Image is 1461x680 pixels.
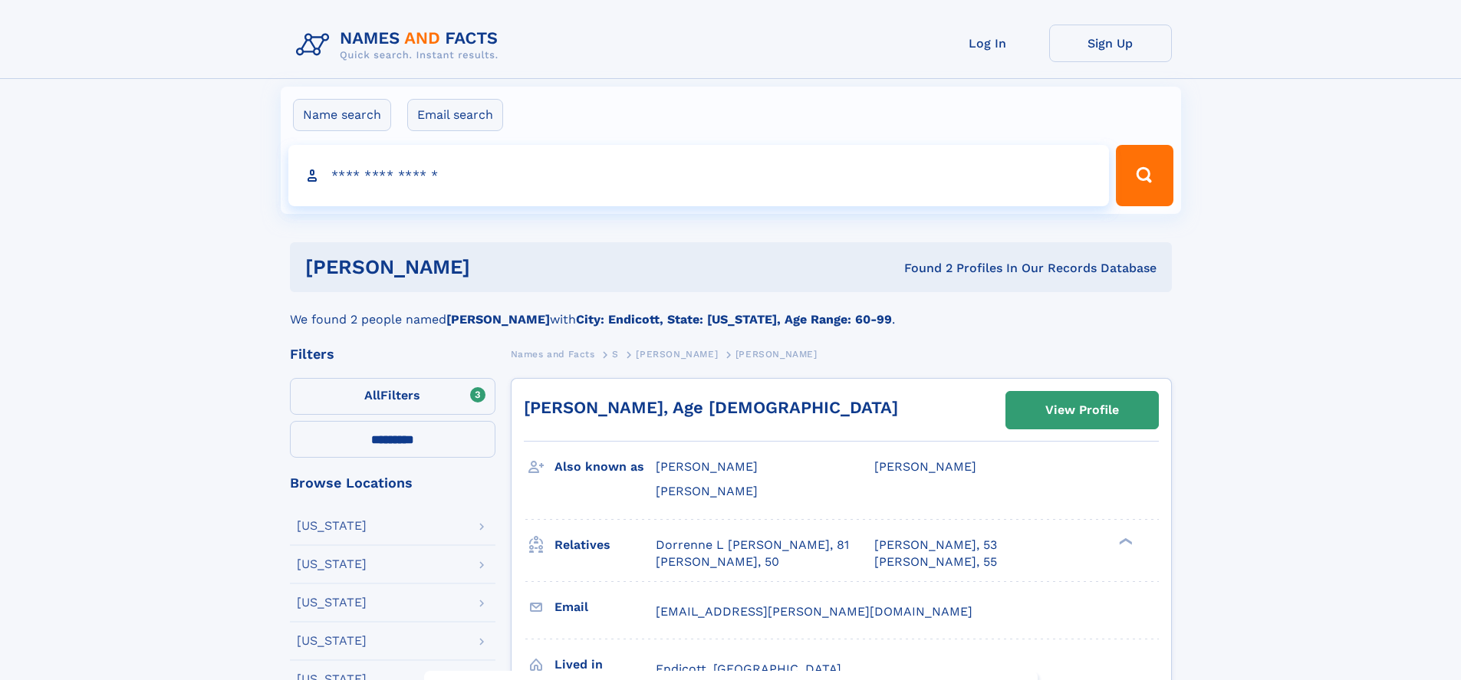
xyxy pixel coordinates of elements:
[305,258,687,277] h1: [PERSON_NAME]
[1045,393,1119,428] div: View Profile
[612,349,619,360] span: S
[297,558,367,570] div: [US_STATE]
[656,604,972,619] span: [EMAIL_ADDRESS][PERSON_NAME][DOMAIN_NAME]
[290,347,495,361] div: Filters
[636,349,718,360] span: [PERSON_NAME]
[576,312,892,327] b: City: Endicott, State: [US_STATE], Age Range: 60-99
[288,145,1110,206] input: search input
[656,459,758,474] span: [PERSON_NAME]
[687,260,1157,277] div: Found 2 Profiles In Our Records Database
[554,594,656,620] h3: Email
[297,635,367,647] div: [US_STATE]
[656,537,849,554] a: Dorrenne L [PERSON_NAME], 81
[446,312,550,327] b: [PERSON_NAME]
[874,554,997,570] a: [PERSON_NAME], 55
[554,454,656,480] h3: Also known as
[290,476,495,490] div: Browse Locations
[297,596,367,609] div: [US_STATE]
[1049,25,1172,62] a: Sign Up
[511,344,595,363] a: Names and Facts
[293,99,391,131] label: Name search
[926,25,1049,62] a: Log In
[1116,145,1173,206] button: Search Button
[1115,536,1134,546] div: ❯
[1006,392,1158,429] a: View Profile
[612,344,619,363] a: S
[407,99,503,131] label: Email search
[636,344,718,363] a: [PERSON_NAME]
[290,378,495,415] label: Filters
[524,398,898,417] a: [PERSON_NAME], Age [DEMOGRAPHIC_DATA]
[364,388,380,402] span: All
[554,532,656,558] h3: Relatives
[290,25,511,66] img: Logo Names and Facts
[656,484,758,498] span: [PERSON_NAME]
[656,554,779,570] a: [PERSON_NAME], 50
[554,652,656,678] h3: Lived in
[297,520,367,532] div: [US_STATE]
[290,292,1172,329] div: We found 2 people named with .
[735,349,818,360] span: [PERSON_NAME]
[656,662,841,676] span: Endicott, [GEOGRAPHIC_DATA]
[874,537,997,554] a: [PERSON_NAME], 53
[874,459,976,474] span: [PERSON_NAME]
